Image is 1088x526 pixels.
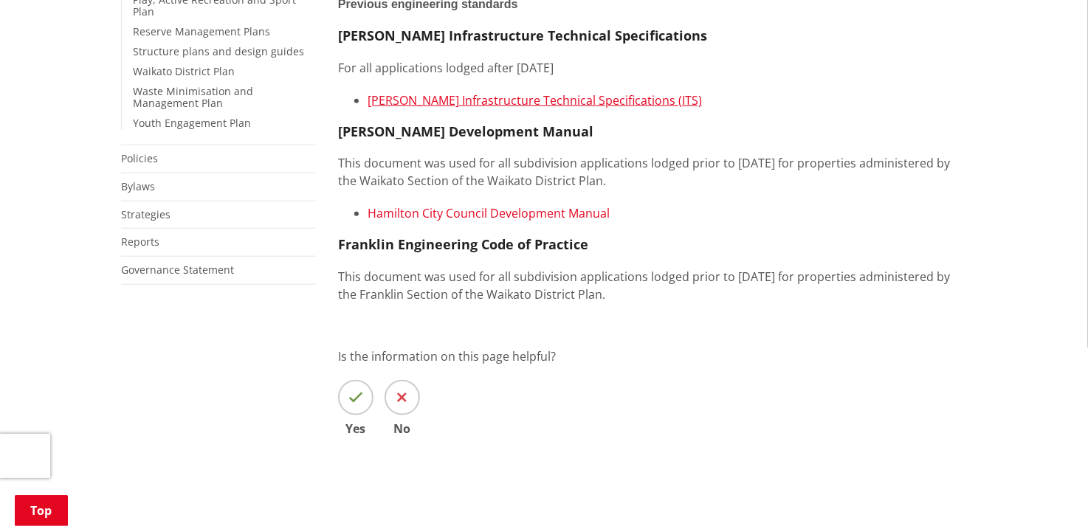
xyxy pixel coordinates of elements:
a: Reserve Management Plans [133,24,270,38]
p: This document was used for all subdivision applications lodged prior to [DATE] for properties adm... [338,154,967,190]
strong: [PERSON_NAME] Infrastructure Technical Specifications [338,27,707,44]
a: Top [15,495,68,526]
p: Is the information on this page helpful? [338,347,967,365]
p: This document was used for all subdivision applications lodged prior to [DATE] for properties adm... [338,268,967,303]
a: Governance Statement [121,263,234,277]
iframe: Messenger Launcher [1020,464,1073,517]
a: Youth Engagement Plan [133,116,251,130]
a: [PERSON_NAME] Infrastructure Technical Specifications (ITS) [368,92,702,108]
a: Hamilton City Council Development Manual [368,205,610,221]
strong: [PERSON_NAME] Development Manual [338,122,593,140]
a: Policies [121,151,158,165]
strong: Franklin Engineering Code of Practice [338,235,588,253]
a: Waste Minimisation and Management Plan [133,84,253,111]
span: No [385,423,420,435]
a: Reports [121,235,159,249]
a: Bylaws [121,179,155,193]
a: Structure plans and design guides [133,44,304,58]
a: Waikato District Plan [133,64,235,78]
span: Yes [338,423,373,435]
p: For all applications lodged after [DATE] [338,59,967,77]
a: Strategies [121,207,171,221]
